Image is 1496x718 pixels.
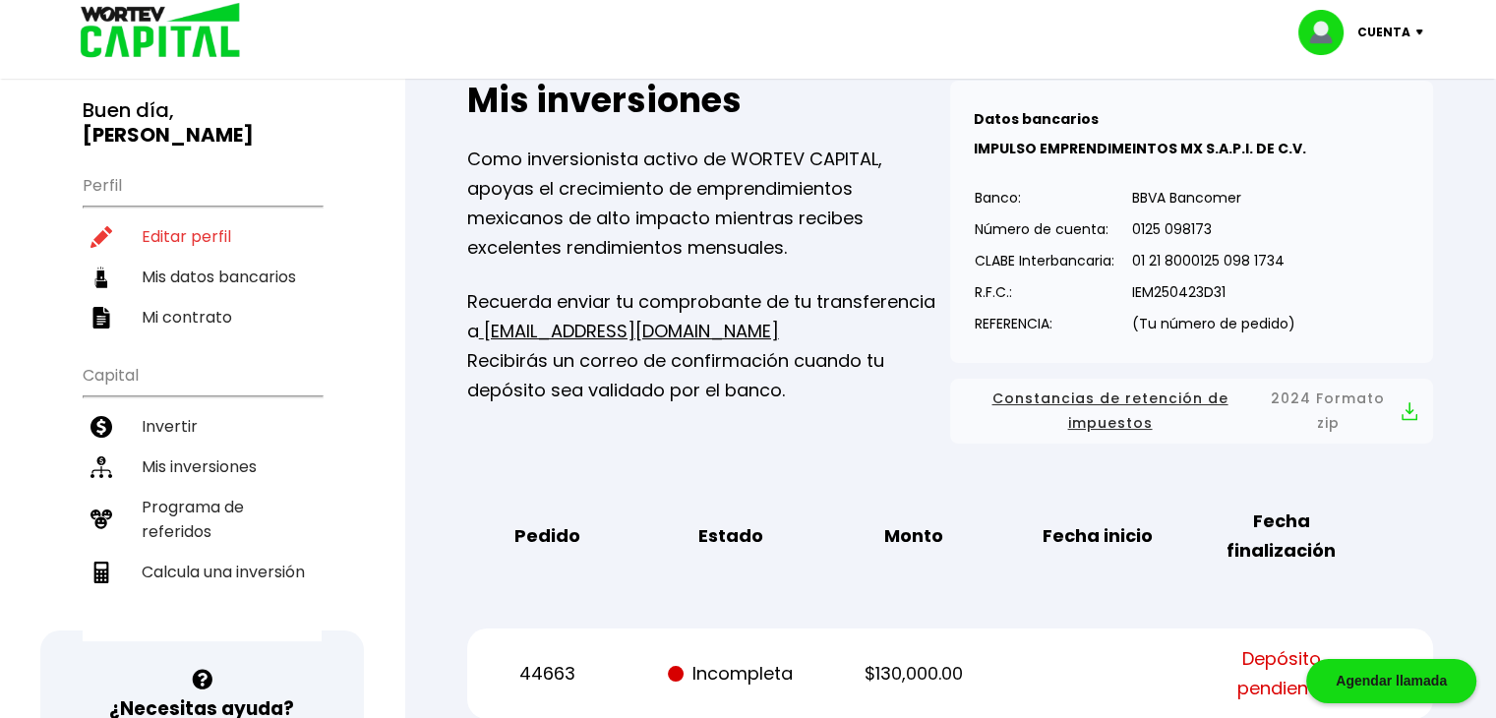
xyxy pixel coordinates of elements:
[90,456,112,478] img: inversiones-icon.6695dc30.svg
[975,246,1114,275] p: CLABE Interbancaria:
[975,214,1114,244] p: Número de cuenta:
[975,309,1114,338] p: REFERENCIA:
[1204,644,1358,703] span: Depósito pendiente
[974,109,1099,129] b: Datos bancarios
[467,81,950,120] h2: Mis inversiones
[90,307,112,329] img: contrato-icon.f2db500c.svg
[467,287,950,405] p: Recuerda enviar tu comprobante de tu transferencia a Recibirás un correo de confirmación cuando t...
[966,387,1417,436] button: Constancias de retención de impuestos2024 Formato zip
[1306,659,1476,703] div: Agendar llamada
[83,447,322,487] a: Mis inversiones
[83,487,322,552] a: Programa de referidos
[83,121,254,149] b: [PERSON_NAME]
[974,139,1306,158] b: IMPULSO EMPRENDIMEINTOS MX S.A.P.I. DE C.V.
[1132,183,1295,212] p: BBVA Bancomer
[975,183,1114,212] p: Banco:
[1410,30,1437,35] img: icon-down
[467,145,950,263] p: Como inversionista activo de WORTEV CAPITAL, apoyas el crecimiento de emprendimientos mexicanos d...
[653,659,808,688] p: Incompleta
[83,406,322,447] a: Invertir
[90,562,112,583] img: calculadora-icon.17d418c4.svg
[1132,309,1295,338] p: (Tu número de pedido)
[83,297,322,337] a: Mi contrato
[83,353,322,641] ul: Capital
[469,659,624,688] p: 44663
[83,98,322,148] h3: Buen día,
[1357,18,1410,47] p: Cuenta
[83,163,322,337] ul: Perfil
[90,416,112,438] img: invertir-icon.b3b967d7.svg
[1043,521,1153,551] b: Fecha inicio
[1204,507,1358,566] b: Fecha finalización
[1132,214,1295,244] p: 0125 098173
[884,521,943,551] b: Monto
[83,216,322,257] a: Editar perfil
[1298,10,1357,55] img: profile-image
[975,277,1114,307] p: R.F.C.:
[83,552,322,592] a: Calcula una inversión
[83,257,322,297] a: Mis datos bancarios
[698,521,763,551] b: Estado
[479,319,779,343] a: [EMAIL_ADDRESS][DOMAIN_NAME]
[1132,246,1295,275] p: 01 21 8000125 098 1734
[90,226,112,248] img: editar-icon.952d3147.svg
[513,521,579,551] b: Pedido
[966,387,1254,436] span: Constancias de retención de impuestos
[90,509,112,530] img: recomiendanos-icon.9b8e9327.svg
[1132,277,1295,307] p: IEM250423D31
[90,267,112,288] img: datos-icon.10cf9172.svg
[837,659,991,688] p: $130,000.00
